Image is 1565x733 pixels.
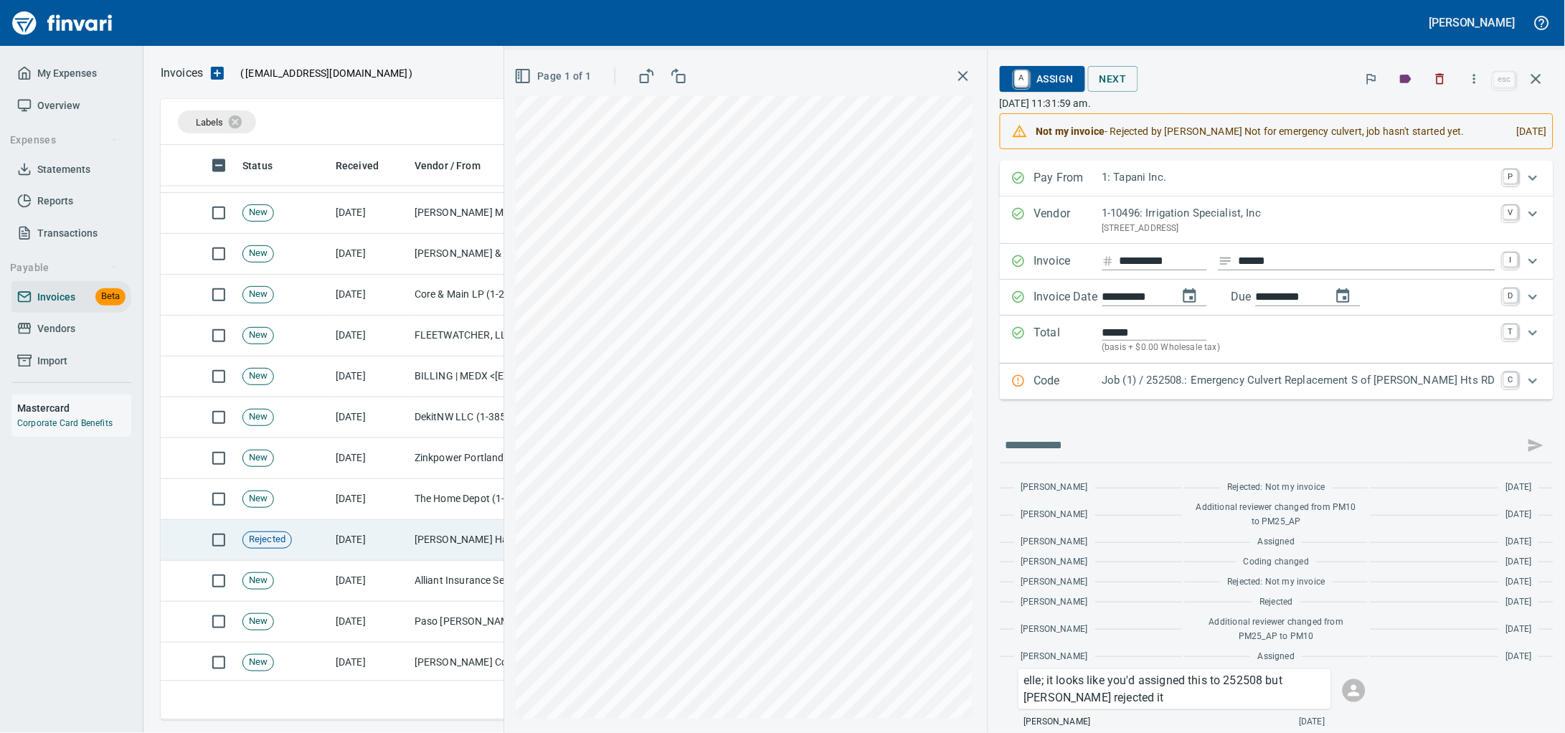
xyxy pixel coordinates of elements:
[1231,288,1300,306] p: Due
[1219,254,1233,268] svg: Invoice description
[1100,70,1127,88] span: Next
[330,438,409,479] td: [DATE]
[243,533,291,547] span: Rejected
[1000,364,1554,399] div: Expand
[1356,63,1387,95] button: Flag
[409,602,552,643] td: Paso [PERSON_NAME] Tank, Inc (1-30444)
[243,369,273,383] span: New
[1258,650,1295,664] span: Assigned
[4,127,124,153] button: Expenses
[1036,126,1105,137] strong: Not my invoice
[243,656,273,669] span: New
[1258,535,1295,549] span: Assigned
[1426,11,1519,34] button: [PERSON_NAME]
[409,561,552,602] td: Alliant Insurance Services Inc (1-38351)
[1034,205,1102,235] p: Vendor
[1102,252,1114,270] svg: Invoice number
[4,255,124,281] button: Payable
[11,217,131,250] a: Transactions
[330,234,409,275] td: [DATE]
[1102,222,1495,236] p: [STREET_ADDRESS]
[330,479,409,520] td: [DATE]
[37,65,97,82] span: My Expenses
[409,520,552,561] td: [PERSON_NAME] Hay Farms (1-38594)
[1000,96,1554,110] p: [DATE] 11:31:59 am.
[1506,595,1532,610] span: [DATE]
[1390,63,1422,95] button: Labels
[409,275,552,316] td: Core & Main LP (1-24415)
[1034,372,1102,391] p: Code
[409,316,552,356] td: FLEETWATCHER, LLC (1-12386)
[1021,535,1088,549] span: [PERSON_NAME]
[1504,169,1518,184] a: P
[243,492,273,506] span: New
[1021,555,1088,569] span: [PERSON_NAME]
[37,224,98,242] span: Transactions
[1021,575,1088,590] span: [PERSON_NAME]
[330,397,409,438] td: [DATE]
[11,153,131,186] a: Statements
[11,57,131,90] a: My Expenses
[1192,501,1361,529] span: Additional reviewer changed from PM10 to PM25_AP
[243,410,273,424] span: New
[1015,70,1029,86] a: A
[409,193,552,234] td: [PERSON_NAME] Machinery Inc (1-10774)
[244,66,409,80] span: [EMAIL_ADDRESS][DOMAIN_NAME]
[196,117,223,128] span: Labels
[1034,252,1102,271] p: Invoice
[1021,623,1088,637] span: [PERSON_NAME]
[1192,615,1361,644] span: Additional reviewer changed from PM25_AP to PM10
[1504,324,1518,339] a: T
[243,574,273,587] span: New
[11,281,131,313] a: InvoicesBeta
[1505,118,1547,144] div: [DATE]
[203,65,232,82] button: Upload an Invoice
[336,157,397,174] span: Received
[1034,169,1102,188] p: Pay From
[1173,279,1207,313] button: change date
[1244,555,1309,569] span: Coding changed
[1000,66,1085,92] button: AAssign
[1506,650,1532,664] span: [DATE]
[1000,244,1554,280] div: Expand
[1102,169,1495,186] p: 1: Tapani Inc.
[1018,669,1331,709] div: Click for options
[409,438,552,479] td: Zinkpower Portland, LLC (1-10397)
[1000,280,1554,316] div: Expand
[1506,481,1532,495] span: [DATE]
[330,520,409,561] td: [DATE]
[37,192,73,210] span: Reports
[1506,508,1532,522] span: [DATE]
[409,356,552,397] td: BILLING | MEDX <[EMAIL_ADDRESS][DOMAIN_NAME]>
[1021,508,1088,522] span: [PERSON_NAME]
[178,110,256,133] div: Labels
[330,356,409,397] td: [DATE]
[1021,650,1088,664] span: [PERSON_NAME]
[243,288,273,301] span: New
[161,65,203,82] p: Invoices
[1102,341,1495,355] p: (basis + $0.00 Wholesale tax)
[1504,252,1518,267] a: I
[1506,623,1532,637] span: [DATE]
[37,288,75,306] span: Invoices
[1506,535,1532,549] span: [DATE]
[1011,67,1074,91] span: Assign
[1000,316,1554,364] div: Expand
[1036,118,1506,144] div: - Rejected by [PERSON_NAME] Not for emergency culvert, job hasn't started yet.
[1000,197,1554,244] div: Expand
[517,67,591,85] span: Page 1 of 1
[11,185,131,217] a: Reports
[330,275,409,316] td: [DATE]
[330,561,409,602] td: [DATE]
[10,259,118,277] span: Payable
[336,157,379,174] span: Received
[1102,372,1495,389] p: Job (1) / 252508.: Emergency Culvert Replacement S of [PERSON_NAME] Hts RD
[37,161,90,179] span: Statements
[1300,715,1325,729] span: [DATE]
[17,418,113,428] a: Corporate Card Benefits
[37,352,67,370] span: Import
[1102,205,1495,222] p: 1-10496: Irrigation Specialist, Inc
[1021,481,1088,495] span: [PERSON_NAME]
[243,451,273,465] span: New
[330,602,409,643] td: [DATE]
